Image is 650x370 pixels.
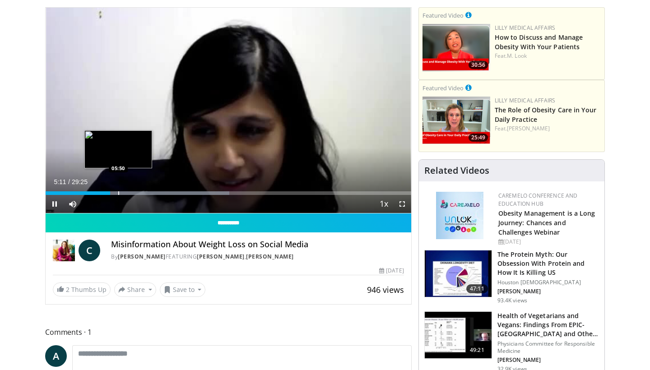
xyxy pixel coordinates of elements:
[495,24,556,32] a: Lilly Medical Affairs
[54,178,66,185] span: 5:11
[497,279,599,286] p: Houston [DEMOGRAPHIC_DATA]
[72,178,88,185] span: 29:25
[497,340,599,355] p: Physicians Committee for Responsible Medicine
[507,125,550,132] a: [PERSON_NAME]
[497,297,527,304] p: 93.4K views
[79,240,100,261] a: C
[498,192,578,208] a: CaReMeLO Conference and Education Hub
[497,356,599,364] p: [PERSON_NAME]
[422,11,464,19] small: Featured Video
[424,250,599,304] a: 47:11 The Protein Myth: Our Obsession With Protein and How It Is Killing US Houston [DEMOGRAPHIC_...
[46,191,411,195] div: Progress Bar
[111,253,404,261] div: By FEATURING ,
[422,97,490,144] img: e1208b6b-349f-4914-9dd7-f97803bdbf1d.png.150x105_q85_crop-smart_upscale.png
[424,165,489,176] h4: Related Videos
[495,33,583,51] a: How to Discuss and Manage Obesity With Your Patients
[53,282,111,296] a: 2 Thumbs Up
[507,52,527,60] a: M. Look
[375,195,393,213] button: Playback Rate
[46,195,64,213] button: Pause
[425,312,492,359] img: 606f2b51-b844-428b-aa21-8c0c72d5a896.150x105_q85_crop-smart_upscale.jpg
[197,253,245,260] a: [PERSON_NAME]
[66,285,70,294] span: 2
[469,61,488,69] span: 30:56
[118,253,166,260] a: [PERSON_NAME]
[497,288,599,295] p: [PERSON_NAME]
[246,253,294,260] a: [PERSON_NAME]
[497,311,599,338] h3: Health of Vegetarians and Vegans: Findings From EPIC-[GEOGRAPHIC_DATA] and Othe…
[422,97,490,144] a: 25:49
[160,282,206,297] button: Save to
[495,97,556,104] a: Lilly Medical Affairs
[422,24,490,71] a: 30:56
[469,134,488,142] span: 25:49
[498,209,595,236] a: Obesity Management is a Long Journey: Chances and Challenges Webinar
[495,125,601,133] div: Feat.
[466,346,488,355] span: 49:21
[45,345,67,367] a: A
[64,195,82,213] button: Mute
[393,195,411,213] button: Fullscreen
[498,238,597,246] div: [DATE]
[46,8,411,213] video-js: Video Player
[45,326,412,338] span: Comments 1
[495,106,596,124] a: The Role of Obesity Care in Your Daily Practice
[436,192,483,239] img: 45df64a9-a6de-482c-8a90-ada250f7980c.png.150x105_q85_autocrop_double_scale_upscale_version-0.2.jpg
[495,52,601,60] div: Feat.
[425,250,492,297] img: b7b8b05e-5021-418b-a89a-60a270e7cf82.150x105_q85_crop-smart_upscale.jpg
[68,178,70,185] span: /
[53,240,75,261] img: Dr. Carolynn Francavilla
[422,84,464,92] small: Featured Video
[466,284,488,293] span: 47:11
[379,267,404,275] div: [DATE]
[114,282,156,297] button: Share
[497,250,599,277] h3: The Protein Myth: Our Obsession With Protein and How It Is Killing US
[84,130,152,168] img: image.jpeg
[422,24,490,71] img: c98a6a29-1ea0-4bd5-8cf5-4d1e188984a7.png.150x105_q85_crop-smart_upscale.png
[111,240,404,250] h4: Misinformation About Weight Loss on Social Media
[367,284,404,295] span: 946 views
